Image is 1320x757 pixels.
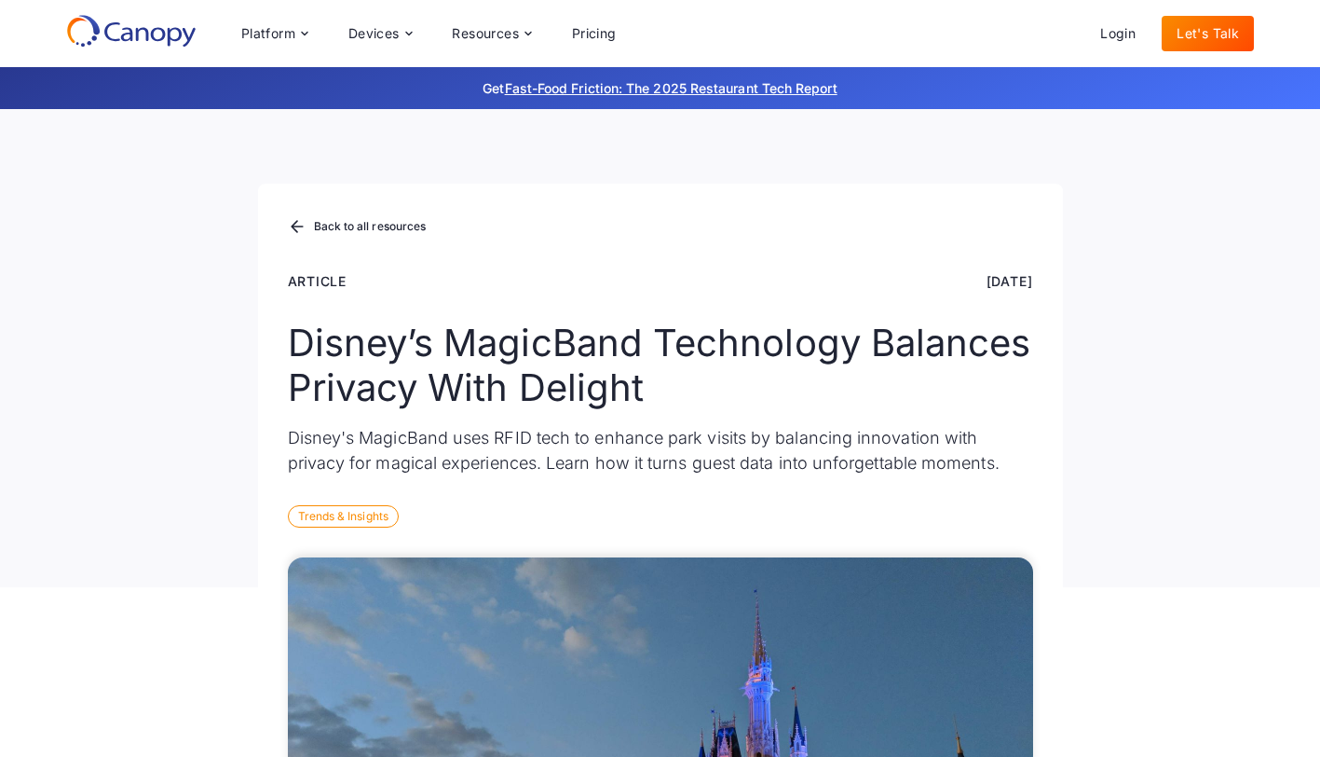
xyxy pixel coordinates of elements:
[288,271,347,291] div: Article
[557,16,632,51] a: Pricing
[288,425,1033,475] p: Disney's MagicBand uses RFID tech to enhance park visits by balancing innovation with privacy for...
[452,27,519,40] div: Resources
[505,80,837,96] a: Fast-Food Friction: The 2025 Restaurant Tech Report
[241,27,295,40] div: Platform
[437,15,545,52] div: Resources
[987,271,1033,291] div: [DATE]
[288,215,427,240] a: Back to all resources
[348,27,400,40] div: Devices
[1162,16,1254,51] a: Let's Talk
[1085,16,1150,51] a: Login
[288,505,399,528] div: Trends & Insights
[314,221,427,232] div: Back to all resources
[288,321,1033,410] h1: Disney’s MagicBand Technology Balances Privacy With Delight
[333,15,427,52] div: Devices
[226,15,322,52] div: Platform
[204,78,1117,98] p: Get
